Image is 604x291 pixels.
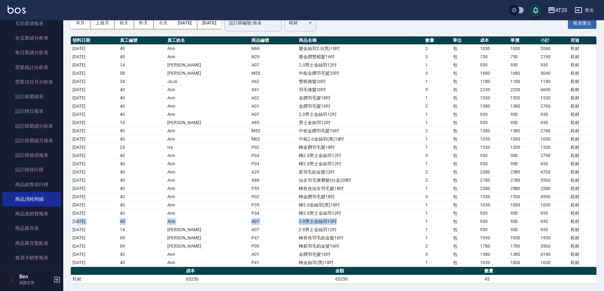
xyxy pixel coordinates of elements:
[250,94,297,102] td: A02
[509,225,539,234] td: 930
[250,102,297,110] td: A01
[569,217,596,225] td: 耗材
[539,160,569,168] td: 930
[71,225,118,234] td: [DATE]
[166,168,250,176] td: Ann
[71,143,118,151] td: [DATE]
[3,221,61,236] a: 商品庫存表
[569,61,596,69] td: 耗材
[451,217,479,225] td: 包
[3,148,61,162] a: 設計師抽成報表
[509,44,539,53] td: 1030
[509,168,539,176] td: 2380
[478,201,508,209] td: 1030
[424,168,451,176] td: 2
[424,176,451,184] td: 2
[569,36,596,45] th: 用途
[424,118,451,127] td: 1
[509,77,539,85] td: 1180
[539,53,569,61] td: 2190
[451,127,479,135] td: 包
[424,193,451,201] td: 3
[478,193,508,201] td: 1530
[71,77,118,85] td: [DATE]
[509,193,539,201] td: 1530
[555,6,567,14] div: AT25
[509,127,539,135] td: 1380
[3,192,61,206] a: 商品消耗明細
[166,69,250,77] td: [PERSON_NAME]
[118,127,166,135] td: 40
[3,60,61,75] a: 營業統計分析表
[71,209,118,217] td: [DATE]
[297,53,424,61] td: 樂金鑽雙棍髮16吋
[509,85,539,94] td: 2230
[3,133,61,148] a: 設計師業績月報表
[478,44,508,53] td: 1030
[118,44,166,53] td: 40
[297,135,424,143] td: 中租2.0金絲羽(黑)18吋
[424,217,451,225] td: 1
[539,61,569,69] td: 930
[297,69,424,77] td: 中租金鑽羽毛髮20吋
[569,193,596,201] td: 耗材
[509,94,539,102] td: 1530
[451,193,479,201] td: 包
[478,85,508,94] td: 2230
[166,94,250,102] td: Ann
[250,151,297,160] td: P34
[297,176,424,184] td: 仙女羽毛漸層髮(白金)20吋
[71,102,118,110] td: [DATE]
[250,184,297,193] td: P53
[297,61,424,69] td: 2.0男士金絲羽12吋
[569,201,596,209] td: 耗材
[250,127,297,135] td: M53
[451,160,479,168] td: 包
[3,45,61,60] a: 每日業績分析表
[166,151,250,160] td: Ann
[509,176,539,184] td: 2780
[509,151,539,160] td: 930
[539,176,569,184] td: 5560
[569,77,596,85] td: 耗材
[297,217,424,225] td: 2.0男士金絲羽12吋
[297,151,424,160] td: 轉2.0男士金絲羽12吋
[3,177,61,192] a: 商品銷售排行榜
[569,151,596,160] td: 耗材
[451,143,479,151] td: 包
[569,110,596,118] td: 耗材
[250,61,297,69] td: A07
[3,250,61,265] a: 會員卡銷售報表
[478,225,508,234] td: 930
[451,77,479,85] td: 包
[297,77,424,85] td: 雙棍捲髮20吋
[478,110,508,118] td: 930
[569,85,596,94] td: 耗材
[166,217,250,225] td: Ann
[71,193,118,201] td: [DATE]
[166,143,250,151] td: Ivy
[478,209,508,217] td: 930
[3,104,61,118] a: 設計師日報表
[118,217,166,225] td: 40
[71,127,118,135] td: [DATE]
[118,176,166,184] td: 40
[569,69,596,77] td: 耗材
[250,36,297,45] th: 商品編號
[71,85,118,94] td: [DATE]
[424,53,451,61] td: 3
[71,176,118,184] td: [DATE]
[568,20,596,26] a: 報表匯出
[478,217,508,225] td: 930
[166,102,250,110] td: Ann
[569,143,596,151] td: 耗材
[19,280,52,286] p: 高階主管
[250,77,297,85] td: A62
[451,110,479,118] td: 包
[509,209,539,217] td: 930
[424,135,451,143] td: 1
[71,36,118,45] th: 領料日期
[3,265,61,280] a: 服務扣項明細表
[250,143,297,151] td: P02
[539,184,569,193] td: 2580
